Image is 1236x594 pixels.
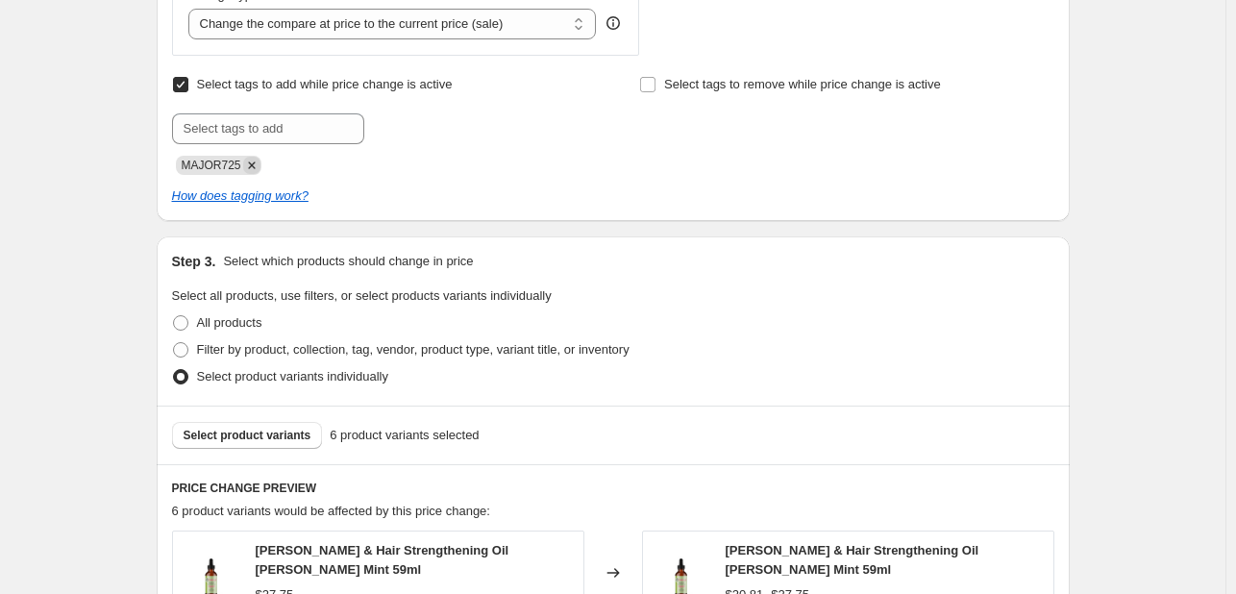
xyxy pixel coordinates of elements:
span: Select product variants [184,428,311,443]
span: Select product variants individually [197,369,388,384]
span: [PERSON_NAME] & Hair Strengthening Oil [PERSON_NAME] Mint 59ml [256,543,509,577]
button: Remove MAJOR725 [243,157,260,174]
span: All products [197,315,262,330]
div: help [604,13,623,33]
p: Select which products should change in price [223,252,473,271]
a: How does tagging work? [172,188,309,203]
input: Select tags to add [172,113,364,144]
span: Select all products, use filters, or select products variants individually [172,288,552,303]
span: Select tags to add while price change is active [197,77,453,91]
span: 6 product variants would be affected by this price change: [172,504,490,518]
span: MAJOR725 [182,159,241,172]
span: Select tags to remove while price change is active [664,77,941,91]
h6: PRICE CHANGE PREVIEW [172,481,1054,496]
span: 6 product variants selected [330,426,479,445]
button: Select product variants [172,422,323,449]
h2: Step 3. [172,252,216,271]
span: Filter by product, collection, tag, vendor, product type, variant title, or inventory [197,342,630,357]
span: [PERSON_NAME] & Hair Strengthening Oil [PERSON_NAME] Mint 59ml [726,543,979,577]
